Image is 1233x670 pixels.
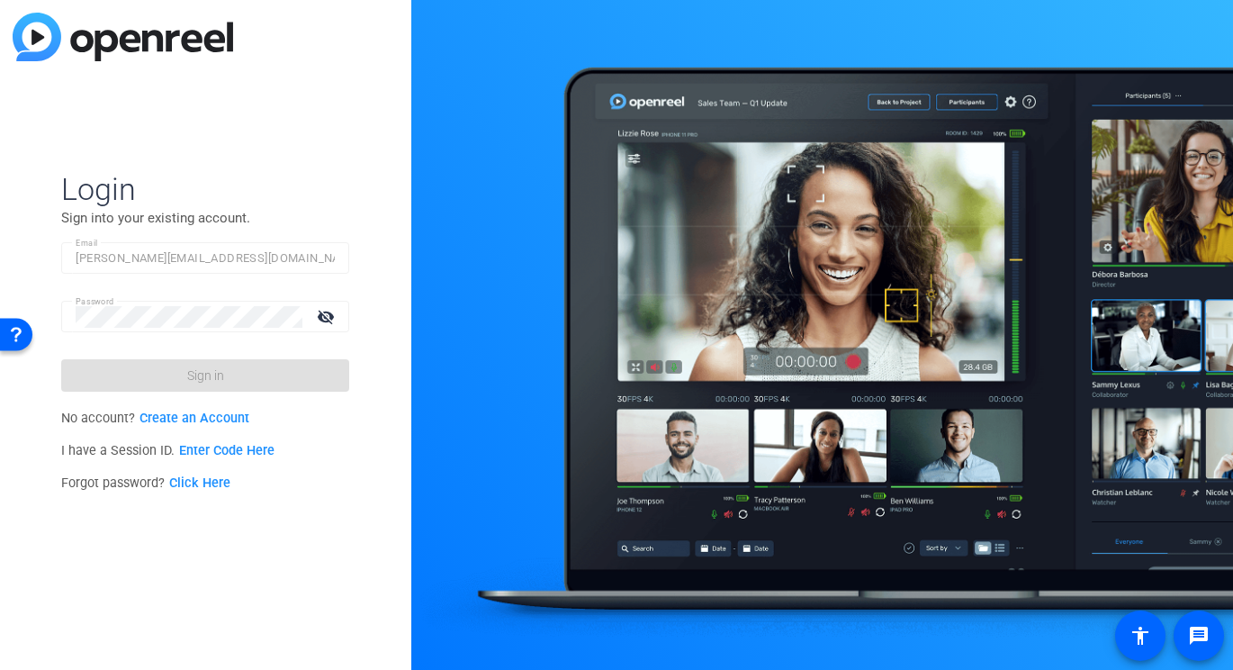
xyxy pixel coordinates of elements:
[139,411,249,426] a: Create an Account
[61,443,274,458] span: I have a Session ID.
[306,303,349,330] mat-icon: visibility_off
[61,475,230,491] span: Forgot password?
[76,248,335,269] input: Enter Email Address
[76,238,98,248] mat-label: Email
[76,296,114,306] mat-label: Password
[61,411,249,426] span: No account?
[1188,625,1210,647] mat-icon: message
[169,475,230,491] a: Click Here
[1129,625,1151,647] mat-icon: accessibility
[61,170,349,208] span: Login
[13,13,233,61] img: blue-gradient.svg
[61,208,349,228] p: Sign into your existing account.
[179,443,274,458] a: Enter Code Here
